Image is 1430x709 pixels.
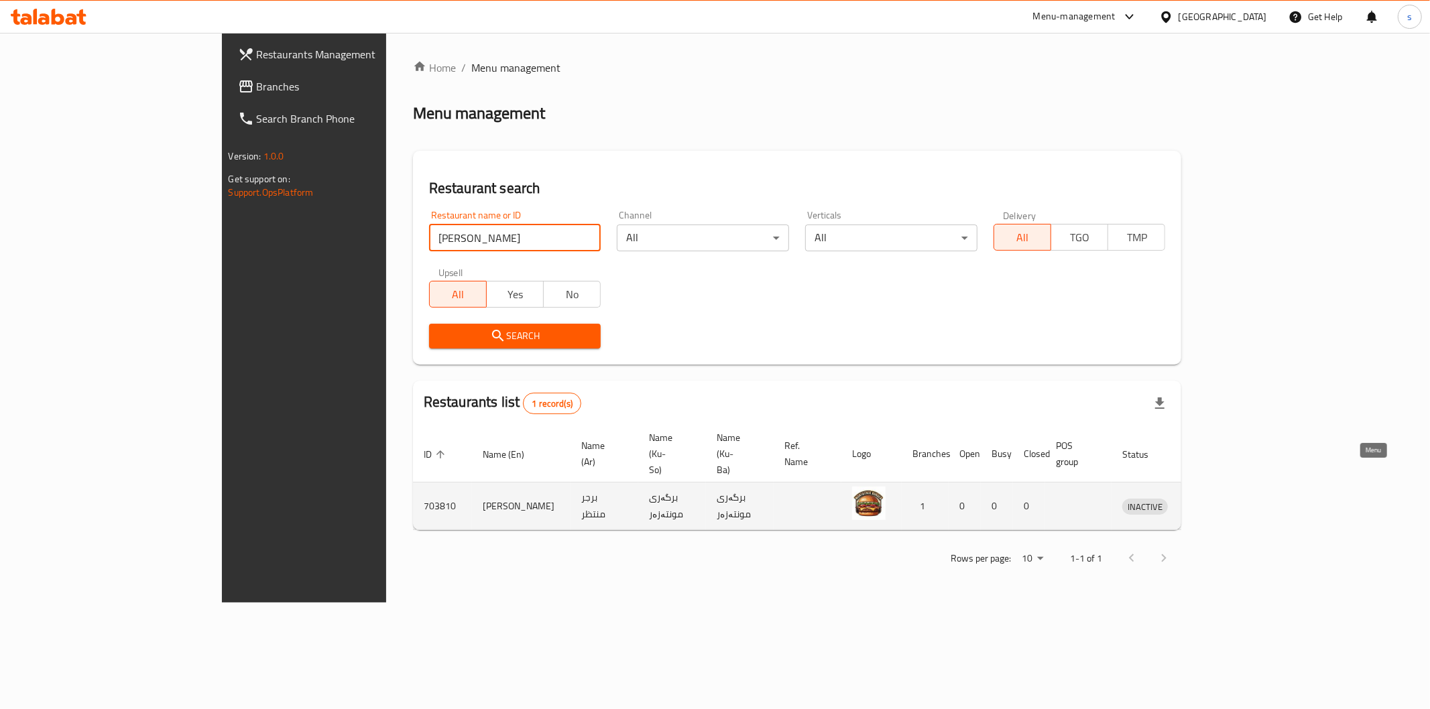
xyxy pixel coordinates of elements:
[1108,224,1165,251] button: TMP
[571,482,638,530] td: برجر منتظر
[227,103,461,135] a: Search Branch Phone
[902,426,949,482] th: Branches
[429,178,1166,198] h2: Restaurant search
[413,60,1182,76] nav: breadcrumb
[902,482,949,530] td: 1
[1122,499,1168,515] span: INACTIVE
[229,184,314,201] a: Support.OpsPlatform
[413,426,1230,530] table: enhanced table
[1051,224,1108,251] button: TGO
[1000,228,1046,247] span: All
[229,170,290,188] span: Get support on:
[1013,426,1045,482] th: Closed
[483,446,542,462] span: Name (En)
[424,392,581,414] h2: Restaurants list
[257,46,450,62] span: Restaurants Management
[981,482,1013,530] td: 0
[638,482,706,530] td: برگەری مونتەزەر
[227,38,461,70] a: Restaurants Management
[438,267,463,277] label: Upsell
[706,482,774,530] td: برگەری مونتەزەر
[1057,228,1103,247] span: TGO
[1179,9,1267,24] div: [GEOGRAPHIC_DATA]
[523,393,581,414] div: Total records count
[1013,482,1045,530] td: 0
[429,324,601,348] button: Search
[1033,9,1116,25] div: Menu-management
[424,446,449,462] span: ID
[784,438,825,470] span: Ref. Name
[1122,446,1166,462] span: Status
[492,285,538,304] span: Yes
[429,281,487,308] button: All
[1016,549,1049,569] div: Rows per page:
[951,550,1011,567] p: Rows per page:
[257,78,450,94] span: Branches
[949,426,981,482] th: Open
[486,281,544,308] button: Yes
[1056,438,1095,470] span: POS group
[229,147,261,165] span: Version:
[1070,550,1102,567] p: 1-1 of 1
[1144,387,1176,420] div: Export file
[717,430,758,478] span: Name (Ku-Ba)
[549,285,595,304] span: No
[1003,210,1036,220] label: Delivery
[429,224,601,251] input: Search for restaurant name or ID..
[1114,228,1160,247] span: TMP
[472,482,571,530] td: [PERSON_NAME]
[841,426,902,482] th: Logo
[440,328,591,344] span: Search
[435,285,481,304] span: All
[805,224,977,251] div: All
[461,60,466,76] li: /
[471,60,560,76] span: Menu management
[581,438,622,470] span: Name (Ar)
[1407,9,1412,24] span: s
[263,147,284,165] span: 1.0.0
[852,487,886,520] img: Montather Burger
[524,397,581,410] span: 1 record(s)
[949,482,981,530] td: 0
[413,103,545,124] h2: Menu management
[257,111,450,127] span: Search Branch Phone
[543,281,601,308] button: No
[227,70,461,103] a: Branches
[981,426,1013,482] th: Busy
[617,224,789,251] div: All
[994,224,1051,251] button: All
[649,430,690,478] span: Name (Ku-So)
